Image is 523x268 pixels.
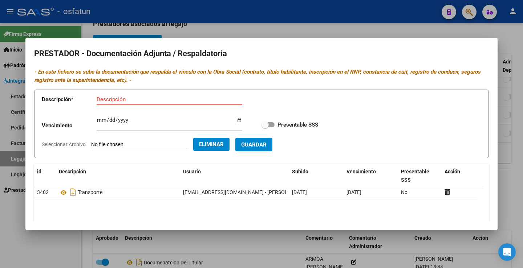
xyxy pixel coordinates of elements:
span: Eliminar [199,141,224,148]
i: Descargar documento [68,186,78,198]
datatable-header-cell: Acción [442,164,478,188]
i: - En este fichero se sube la documentación que respalda el vínculo con la Obra Social (contrato, ... [34,69,481,83]
strong: Presentable SSS [277,121,318,128]
span: Subido [292,169,308,174]
span: 3402 [37,189,49,195]
span: No [401,189,408,195]
p: Descripción [42,95,97,104]
span: Presentable SSS [401,169,429,183]
span: Usuario [183,169,201,174]
div: Open Intercom Messenger [498,243,516,261]
span: Descripción [59,169,86,174]
datatable-header-cell: Presentable SSS [398,164,442,188]
datatable-header-cell: Vencimiento [344,164,398,188]
span: Acción [445,169,460,174]
span: Vencimiento [346,169,376,174]
h2: PRESTADOR - Documentación Adjunta / Respaldatoria [34,47,489,61]
datatable-header-cell: Usuario [180,164,289,188]
span: [DATE] [292,189,307,195]
datatable-header-cell: id [34,164,56,188]
span: id [37,169,41,174]
span: Guardar [241,141,267,148]
span: Transporte [78,190,102,195]
datatable-header-cell: Subido [289,164,344,188]
span: [EMAIL_ADDRESS][DOMAIN_NAME] - [PERSON_NAME] [183,189,306,195]
span: Seleccionar Archivo [42,141,86,147]
p: Vencimiento [42,121,97,130]
span: [DATE] [346,189,361,195]
button: Guardar [235,138,272,151]
button: Eliminar [193,138,230,151]
datatable-header-cell: Descripción [56,164,180,188]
